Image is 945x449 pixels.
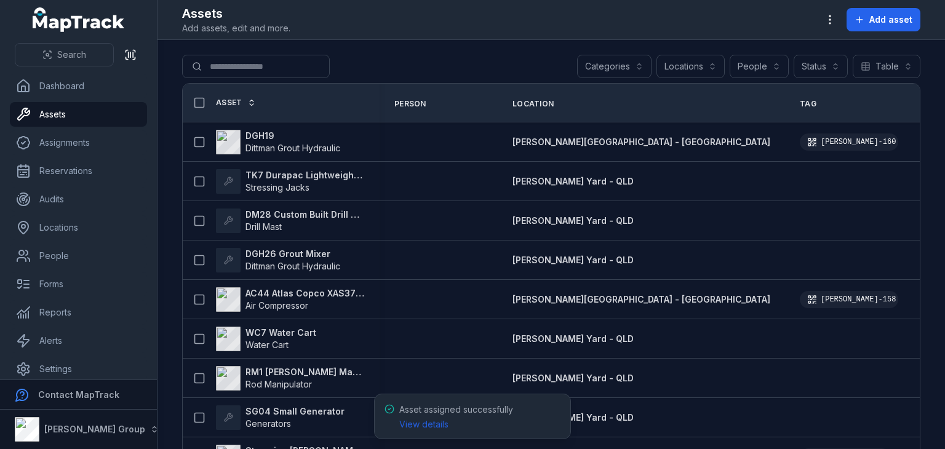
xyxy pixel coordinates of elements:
[10,102,147,127] a: Assets
[512,333,634,345] a: [PERSON_NAME] Yard - QLD
[245,340,289,350] span: Water Cart
[10,244,147,268] a: People
[794,55,848,78] button: Status
[216,287,365,312] a: AC44 Atlas Copco XAS375TAAir Compressor
[853,55,920,78] button: Table
[245,221,282,232] span: Drill Mast
[512,254,634,266] a: [PERSON_NAME] Yard - QLD
[10,215,147,240] a: Locations
[512,373,634,383] span: [PERSON_NAME] Yard - QLD
[216,98,256,108] a: Asset
[44,424,145,434] strong: [PERSON_NAME] Group
[15,43,114,66] button: Search
[245,327,316,339] strong: WC7 Water Cart
[512,372,634,384] a: [PERSON_NAME] Yard - QLD
[512,215,634,227] a: [PERSON_NAME] Yard - QLD
[512,333,634,344] span: [PERSON_NAME] Yard - QLD
[10,272,147,296] a: Forms
[245,418,291,429] span: Generators
[10,187,147,212] a: Audits
[33,7,125,32] a: MapTrack
[245,379,312,389] span: Rod Manipulator
[216,366,365,391] a: RM1 [PERSON_NAME] ManipulatorRod Manipulator
[245,143,340,153] span: Dittman Grout Hydraulic
[245,130,340,142] strong: DGH19
[512,294,770,304] span: [PERSON_NAME][GEOGRAPHIC_DATA] - [GEOGRAPHIC_DATA]
[57,49,86,61] span: Search
[216,169,365,194] a: TK7 Durapac Lightweight 100TStressing Jacks
[245,169,365,181] strong: TK7 Durapac Lightweight 100T
[730,55,789,78] button: People
[10,328,147,353] a: Alerts
[216,98,242,108] span: Asset
[512,99,554,109] span: Location
[245,287,365,300] strong: AC44 Atlas Copco XAS375TA
[245,300,308,311] span: Air Compressor
[512,255,634,265] span: [PERSON_NAME] Yard - QLD
[216,327,316,351] a: WC7 Water CartWater Cart
[10,300,147,325] a: Reports
[512,411,634,424] a: [PERSON_NAME] Yard - QLD
[800,133,898,151] div: [PERSON_NAME]-160
[512,215,634,226] span: [PERSON_NAME] Yard - QLD
[847,8,920,31] button: Add asset
[245,182,309,193] span: Stressing Jacks
[10,130,147,155] a: Assignments
[399,404,513,429] span: Asset assigned successfully
[245,261,340,271] span: Dittman Grout Hydraulic
[577,55,652,78] button: Categories
[245,248,340,260] strong: DGH26 Grout Mixer
[512,136,770,148] a: [PERSON_NAME][GEOGRAPHIC_DATA] - [GEOGRAPHIC_DATA]
[869,14,912,26] span: Add asset
[10,159,147,183] a: Reservations
[38,389,119,400] strong: Contact MapTrack
[800,291,898,308] div: [PERSON_NAME]-158
[800,99,816,109] span: Tag
[399,418,449,431] a: View details
[182,5,290,22] h2: Assets
[216,130,340,154] a: DGH19Dittman Grout Hydraulic
[216,209,365,233] a: DM28 Custom Built Drill MastDrill Mast
[182,22,290,34] span: Add assets, edit and more.
[512,175,634,188] a: [PERSON_NAME] Yard - QLD
[394,99,426,109] span: Person
[10,74,147,98] a: Dashboard
[216,405,345,430] a: SG04 Small GeneratorGenerators
[216,248,340,272] a: DGH26 Grout MixerDittman Grout Hydraulic
[512,412,634,423] span: [PERSON_NAME] Yard - QLD
[656,55,725,78] button: Locations
[245,209,365,221] strong: DM28 Custom Built Drill Mast
[10,357,147,381] a: Settings
[512,176,634,186] span: [PERSON_NAME] Yard - QLD
[245,405,345,418] strong: SG04 Small Generator
[245,366,365,378] strong: RM1 [PERSON_NAME] Manipulator
[512,293,770,306] a: [PERSON_NAME][GEOGRAPHIC_DATA] - [GEOGRAPHIC_DATA]
[512,137,770,147] span: [PERSON_NAME][GEOGRAPHIC_DATA] - [GEOGRAPHIC_DATA]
